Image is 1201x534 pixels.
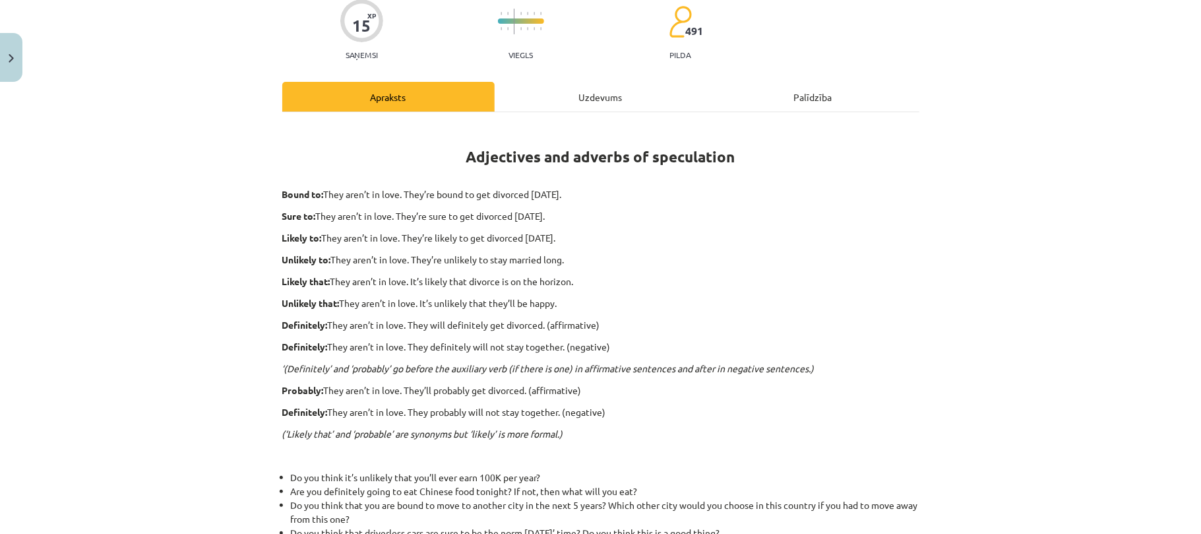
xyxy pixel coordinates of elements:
[282,341,328,352] strong: Definitely:
[9,54,14,63] img: icon-close-lesson-0947bae3869378f0d4975bcd49f059093ad1ed9edebbc8119c70593378902aed.svg
[501,27,502,30] img: icon-short-line-57e1e144782c952c97e751825c79c345078a6d821885a25fce030b3d8c18986b.svg
[669,5,692,38] img: students-c634bb4e5e11cddfef0936a35e636f08e4e9abd3cc4e673bd6f9a4125e45ecb1.svg
[707,82,919,112] div: Palīdzība
[282,210,316,222] strong: Sure to:
[514,9,515,34] img: icon-long-line-d9ea69661e0d244f92f715978eff75569469978d946b2353a9bb055b3ed8787d.svg
[527,27,528,30] img: icon-short-line-57e1e144782c952c97e751825c79c345078a6d821885a25fce030b3d8c18986b.svg
[466,147,735,166] strong: Adjectives and adverbs of speculation
[340,50,383,59] p: Saņemsi
[282,362,815,374] em: ‘(Definitely’ and ‘probably’ go before the auxiliary verb (if there is one) in affirmative senten...
[352,17,371,35] div: 15
[527,12,528,15] img: icon-short-line-57e1e144782c952c97e751825c79c345078a6d821885a25fce030b3d8c18986b.svg
[669,50,691,59] p: pilda
[507,27,508,30] img: icon-short-line-57e1e144782c952c97e751825c79c345078a6d821885a25fce030b3d8c18986b.svg
[685,25,703,37] span: 491
[282,231,919,245] p: They aren’t in love. They’re likely to get divorced [DATE].
[282,188,324,200] strong: Bound to:
[495,82,707,112] div: Uzdevums
[282,82,495,112] div: Apraksts
[282,406,328,418] strong: Definitely:
[508,50,533,59] p: Viegls
[282,405,919,419] p: They aren’t in love. They probably will not stay together. (negative)
[282,275,919,288] p: They aren’t in love. It’s likely that divorce is on the horizon.
[282,253,919,267] p: They aren’t in love. They’re unlikely to stay married long.
[291,471,919,484] li: Do you think it’s unlikely that you’ll ever earn 100K per year?
[282,275,330,287] strong: Likely that:
[520,12,522,15] img: icon-short-line-57e1e144782c952c97e751825c79c345078a6d821885a25fce030b3d8c18986b.svg
[282,319,328,331] strong: Definitely:
[282,209,919,223] p: They aren’t in love. They’re sure to get divorced [DATE].
[534,12,535,15] img: icon-short-line-57e1e144782c952c97e751825c79c345078a6d821885a25fce030b3d8c18986b.svg
[291,498,919,526] li: Do you think that you are bound to move to another city in the next 5 years? Which other city wou...
[520,27,522,30] img: icon-short-line-57e1e144782c952c97e751825c79c345078a6d821885a25fce030b3d8c18986b.svg
[501,12,502,15] img: icon-short-line-57e1e144782c952c97e751825c79c345078a6d821885a25fce030b3d8c18986b.svg
[282,232,322,244] strong: Likely to:
[282,297,340,309] strong: Unlikely that:
[282,318,919,332] p: They aren’t in love. They will definitely get divorced. (affirmative)
[282,253,331,265] strong: Unlikely to:
[507,12,508,15] img: icon-short-line-57e1e144782c952c97e751825c79c345078a6d821885a25fce030b3d8c18986b.svg
[282,187,919,201] p: They aren’t in love. They’re bound to get divorced [DATE].
[282,340,919,354] p: They aren’t in love. They definitely will not stay together. (negative)
[534,27,535,30] img: icon-short-line-57e1e144782c952c97e751825c79c345078a6d821885a25fce030b3d8c18986b.svg
[282,428,563,440] em: (‘Likely that’ and ‘probable’ are synonyms but ‘likely’ is more formal.)
[282,296,919,310] p: They aren’t in love. It’s unlikely that they’ll be happy.
[540,12,541,15] img: icon-short-line-57e1e144782c952c97e751825c79c345078a6d821885a25fce030b3d8c18986b.svg
[540,27,541,30] img: icon-short-line-57e1e144782c952c97e751825c79c345078a6d821885a25fce030b3d8c18986b.svg
[282,384,919,397] p: They aren’t in love. They’ll probably get divorced. (affirmative)
[291,484,919,498] li: Are you definitely going to eat Chinese food tonight? If not, then what will you eat?
[282,384,324,396] strong: Probably:
[367,12,376,19] span: XP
